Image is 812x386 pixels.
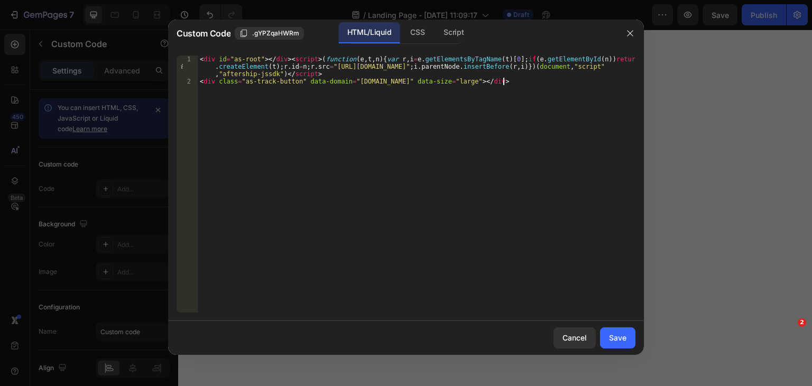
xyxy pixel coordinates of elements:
div: Cancel [562,332,587,343]
button: .gYPZqaHWRm [235,27,304,40]
iframe: Intercom live chat [776,334,801,360]
span: .gYPZqaHWRm [252,29,299,38]
div: HTML/Liquid [339,22,400,43]
span: 2 [798,318,806,327]
button: Cancel [553,327,596,348]
div: Save [609,332,626,343]
button: Save [600,327,635,348]
div: Script [435,22,472,43]
div: CSS [402,22,433,43]
span: Custom Code [177,27,230,40]
div: 2 [177,78,198,85]
div: 1 [177,56,198,78]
